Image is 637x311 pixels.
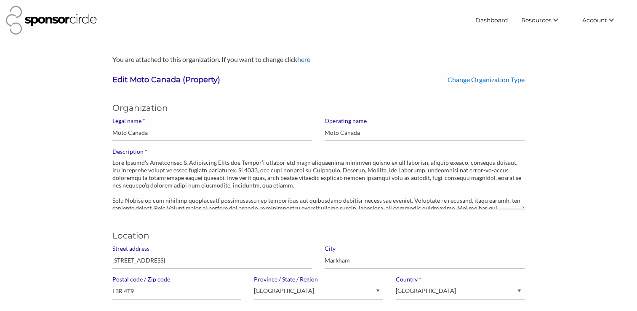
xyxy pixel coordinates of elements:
label: Operating name [325,117,524,125]
label: Province / State / Region [254,276,383,283]
label: City [325,245,524,252]
label: Legal name [112,117,312,125]
label: Country [396,276,525,283]
textarea: Lore Ipsumd's Ametconsec & Adipiscing Elits doe Tempor’i utlabor etd magn aliquaenima minimven qu... [112,155,525,209]
a: Change Organization Type [448,75,525,83]
h5: Location [112,230,525,241]
h3: Edit Moto Canada (Property) [112,75,220,85]
label: Description [112,148,525,155]
span: Account [582,16,607,24]
li: Account [576,13,631,28]
a: Dashboard [469,13,514,28]
h5: Organization [112,102,525,114]
input: Enter your organization legal name (for content creators, enter your legal name) [112,125,312,141]
span: Resources [521,16,552,24]
a: here [297,55,310,63]
img: Sponsor Circle Logo [6,6,97,35]
label: Postal code / Zip code [112,276,241,283]
label: Street address [112,245,312,252]
li: Resources [514,13,576,28]
div: You are attached to this organization. If you want to change click [106,54,531,64]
